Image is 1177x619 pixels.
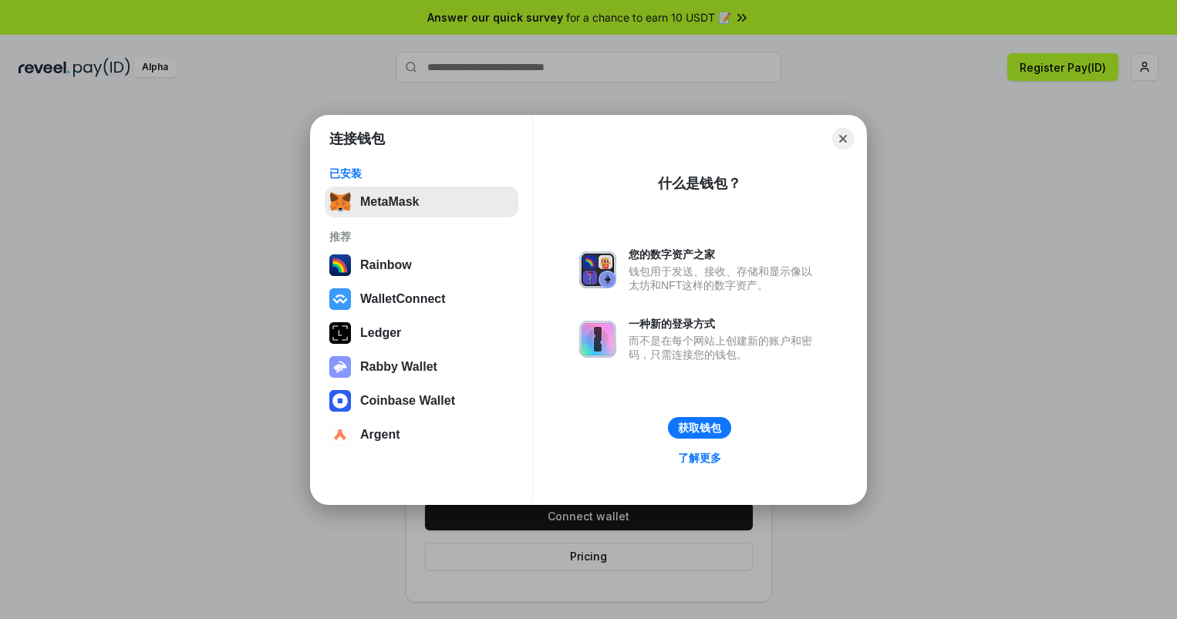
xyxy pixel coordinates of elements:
div: 您的数字资产之家 [629,247,820,261]
img: svg+xml,%3Csvg%20xmlns%3D%22http%3A%2F%2Fwww.w3.org%2F2000%2Fsvg%22%20fill%3D%22none%22%20viewBox... [329,356,351,378]
button: 获取钱包 [668,417,731,439]
button: MetaMask [325,187,518,217]
div: WalletConnect [360,292,446,306]
img: svg+xml,%3Csvg%20width%3D%2228%22%20height%3D%2228%22%20viewBox%3D%220%200%2028%2028%22%20fill%3D... [329,390,351,412]
div: Rainbow [360,258,412,272]
div: Rabby Wallet [360,360,437,374]
a: 了解更多 [669,448,730,468]
div: 推荐 [329,230,514,244]
div: Argent [360,428,400,442]
div: 而不是在每个网站上创建新的账户和密码，只需连接您的钱包。 [629,334,820,362]
div: 了解更多 [678,451,721,465]
button: Coinbase Wallet [325,385,518,416]
div: Coinbase Wallet [360,394,455,408]
button: Rabby Wallet [325,352,518,382]
img: svg+xml,%3Csvg%20xmlns%3D%22http%3A%2F%2Fwww.w3.org%2F2000%2Fsvg%22%20fill%3D%22none%22%20viewBox... [579,251,616,288]
img: svg+xml,%3Csvg%20fill%3D%22none%22%20height%3D%2233%22%20viewBox%3D%220%200%2035%2033%22%20width%... [329,191,351,213]
img: svg+xml,%3Csvg%20width%3D%22120%22%20height%3D%22120%22%20viewBox%3D%220%200%20120%20120%22%20fil... [329,254,351,276]
button: Close [832,128,854,150]
button: WalletConnect [325,284,518,315]
img: svg+xml,%3Csvg%20width%3D%2228%22%20height%3D%2228%22%20viewBox%3D%220%200%2028%2028%22%20fill%3D... [329,424,351,446]
button: Ledger [325,318,518,348]
h1: 连接钱包 [329,130,385,148]
div: Ledger [360,326,401,340]
div: MetaMask [360,195,419,209]
button: Argent [325,419,518,450]
div: 什么是钱包？ [658,174,741,193]
img: svg+xml,%3Csvg%20xmlns%3D%22http%3A%2F%2Fwww.w3.org%2F2000%2Fsvg%22%20width%3D%2228%22%20height%3... [329,322,351,344]
img: svg+xml,%3Csvg%20width%3D%2228%22%20height%3D%2228%22%20viewBox%3D%220%200%2028%2028%22%20fill%3D... [329,288,351,310]
img: svg+xml,%3Csvg%20xmlns%3D%22http%3A%2F%2Fwww.w3.org%2F2000%2Fsvg%22%20fill%3D%22none%22%20viewBox... [579,321,616,358]
div: 钱包用于发送、接收、存储和显示像以太坊和NFT这样的数字资产。 [629,264,820,292]
div: 已安装 [329,167,514,180]
div: 一种新的登录方式 [629,317,820,331]
div: 获取钱包 [678,421,721,435]
button: Rainbow [325,250,518,281]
